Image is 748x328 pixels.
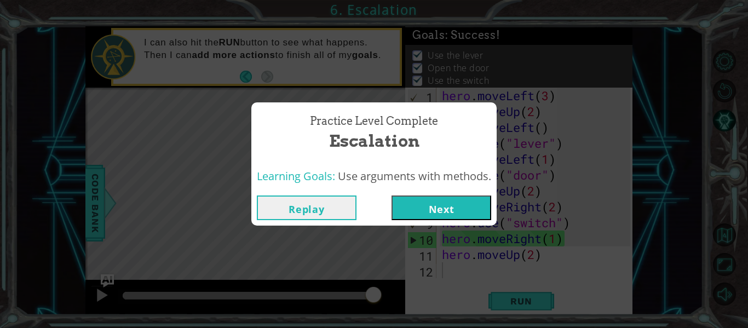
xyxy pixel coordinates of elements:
[257,195,356,220] button: Replay
[392,195,491,220] button: Next
[338,169,491,183] span: Use arguments with methods.
[329,129,419,153] span: Escalation
[257,169,335,183] span: Learning Goals:
[310,113,438,129] span: Practice Level Complete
